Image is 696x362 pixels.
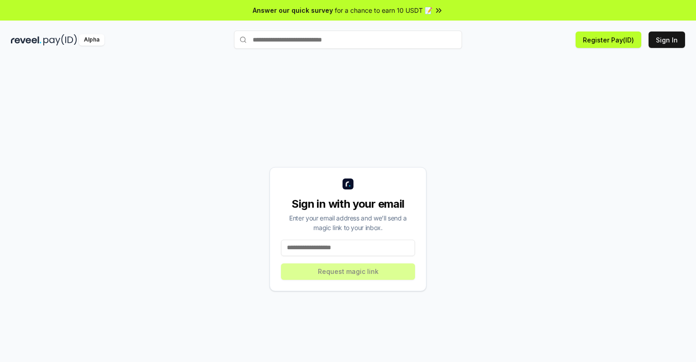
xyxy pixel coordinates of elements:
div: Alpha [79,34,104,46]
button: Sign In [649,31,685,48]
img: logo_small [343,178,353,189]
div: Enter your email address and we’ll send a magic link to your inbox. [281,213,415,232]
span: for a chance to earn 10 USDT 📝 [335,5,432,15]
span: Answer our quick survey [253,5,333,15]
div: Sign in with your email [281,197,415,211]
img: pay_id [43,34,77,46]
img: reveel_dark [11,34,42,46]
button: Register Pay(ID) [576,31,641,48]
